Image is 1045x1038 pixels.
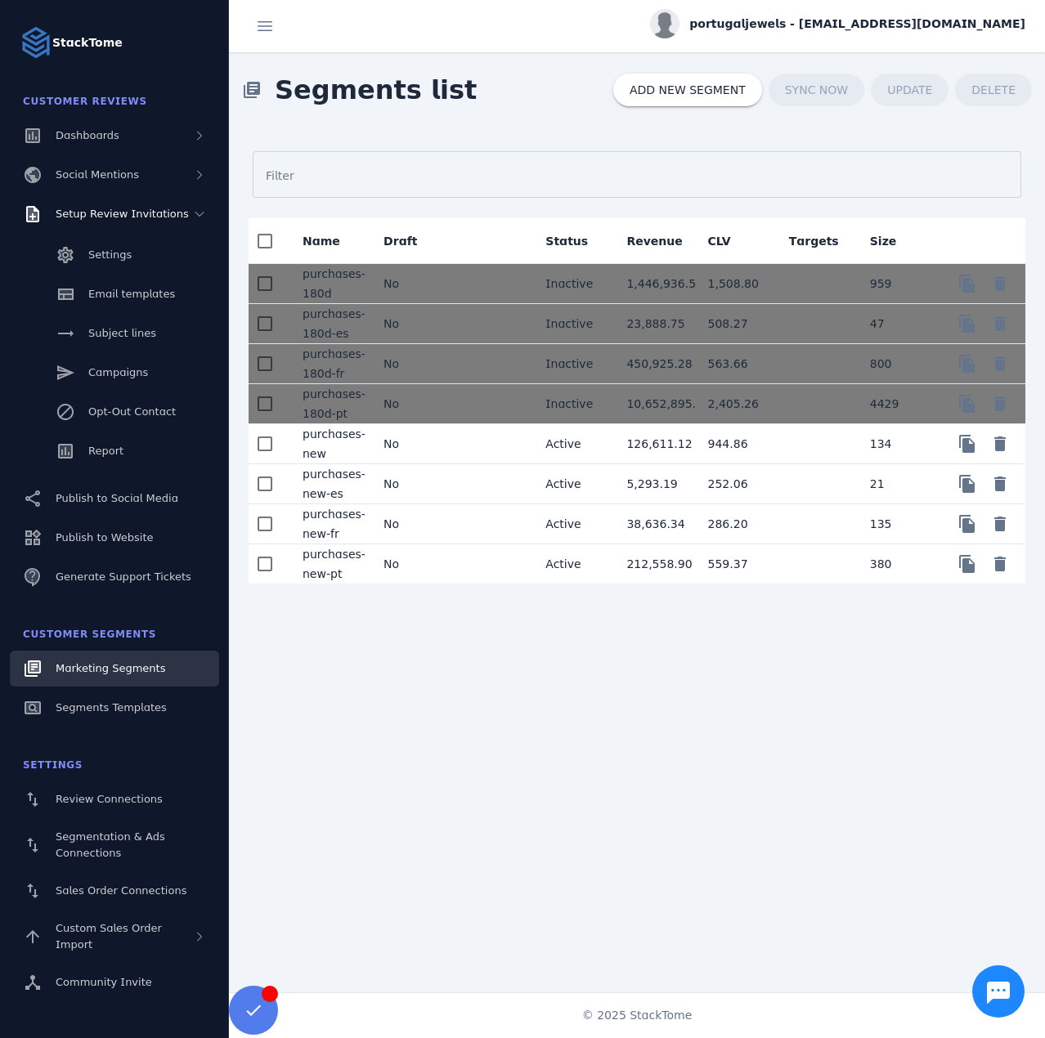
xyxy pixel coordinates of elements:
[56,830,165,859] span: Segmentation & Ads Connections
[545,233,588,249] div: Status
[52,34,123,51] strong: StackTome
[10,394,219,430] a: Opt-Out Contact
[532,344,613,384] mat-cell: Inactive
[626,233,682,249] div: Revenue
[56,168,139,181] span: Social Mentions
[984,548,1016,580] button: Delete
[708,233,746,249] div: CLV
[370,384,451,424] mat-cell: No
[56,662,165,674] span: Marketing Segments
[56,976,152,988] span: Community Invite
[532,384,613,424] mat-cell: Inactive
[56,884,186,897] span: Sales Order Connections
[10,964,219,1000] a: Community Invite
[56,129,119,141] span: Dashboards
[10,821,219,870] a: Segmentation & Ads Connections
[88,288,175,300] span: Email templates
[626,233,697,249] div: Revenue
[613,464,694,504] mat-cell: 5,293.19
[383,233,417,249] div: Draft
[613,304,694,344] mat-cell: 23,888.75
[984,508,1016,540] button: Delete
[857,304,938,344] mat-cell: 47
[708,233,731,249] div: CLV
[88,366,148,378] span: Campaigns
[857,424,938,464] mat-cell: 134
[383,233,432,249] div: Draft
[289,504,370,544] mat-cell: purchases-new-fr
[10,276,219,312] a: Email templates
[370,504,451,544] mat-cell: No
[303,233,355,249] div: Name
[262,57,490,123] span: Segments list
[23,96,147,107] span: Customer Reviews
[532,264,613,304] mat-cell: Inactive
[56,492,178,504] span: Publish to Social Media
[870,233,912,249] div: Size
[857,264,938,304] mat-cell: 959
[370,544,451,584] mat-cell: No
[370,344,451,384] mat-cell: No
[289,264,370,304] mat-cell: purchases-180d
[56,701,167,714] span: Segments Templates
[776,218,857,264] mat-header-cell: Targets
[695,544,776,584] mat-cell: 559.37
[613,74,762,106] button: ADD NEW SEGMENT
[695,384,776,424] mat-cell: 2,405.26
[857,544,938,584] mat-cell: 380
[56,793,163,805] span: Review Connections
[857,384,938,424] mat-cell: 4429
[10,315,219,351] a: Subject lines
[857,504,938,544] mat-cell: 135
[613,544,694,584] mat-cell: 212,558.90
[951,267,984,300] button: Copy
[984,267,1016,300] button: Delete
[88,445,123,457] span: Report
[857,464,938,504] mat-cell: 21
[695,264,776,304] mat-cell: 1,508.80
[370,464,451,504] mat-cell: No
[984,347,1016,380] button: Delete
[870,233,897,249] div: Size
[56,922,162,951] span: Custom Sales Order Import
[289,344,370,384] mat-cell: purchases-180d-fr
[582,1007,693,1024] span: © 2025 StackTome
[613,344,694,384] mat-cell: 450,925.28
[289,424,370,464] mat-cell: purchases-new
[88,248,132,261] span: Settings
[695,304,776,344] mat-cell: 508.27
[984,427,1016,460] button: Delete
[289,384,370,424] mat-cell: purchases-180d-pt
[984,387,1016,420] button: Delete
[650,9,1025,38] button: portugaljewels - [EMAIL_ADDRESS][DOMAIN_NAME]
[951,548,984,580] button: Copy
[20,26,52,59] img: Logo image
[10,481,219,517] a: Publish to Social Media
[951,427,984,460] button: Copy
[613,424,694,464] mat-cell: 126,611.12
[370,424,451,464] mat-cell: No
[951,307,984,340] button: Copy
[650,9,679,38] img: profile.jpg
[689,16,1025,33] span: portugaljewels - [EMAIL_ADDRESS][DOMAIN_NAME]
[857,344,938,384] mat-cell: 800
[10,651,219,687] a: Marketing Segments
[10,873,219,909] a: Sales Order Connections
[266,169,294,182] mat-label: Filter
[88,327,156,339] span: Subject lines
[630,84,746,96] span: ADD NEW SEGMENT
[984,307,1016,340] button: Delete
[951,468,984,500] button: Copy
[695,504,776,544] mat-cell: 286.20
[23,629,156,640] span: Customer Segments
[532,544,613,584] mat-cell: Active
[613,504,694,544] mat-cell: 38,636.34
[951,347,984,380] button: Copy
[984,468,1016,500] button: Delete
[10,559,219,595] a: Generate Support Tickets
[56,531,153,544] span: Publish to Website
[10,520,219,556] a: Publish to Website
[695,464,776,504] mat-cell: 252.06
[242,80,262,100] mat-icon: library_books
[370,304,451,344] mat-cell: No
